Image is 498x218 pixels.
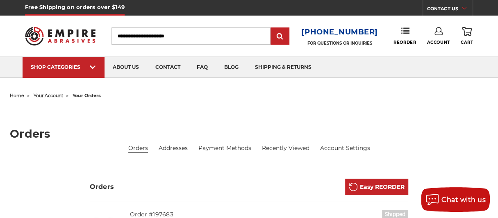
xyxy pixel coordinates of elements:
a: Addresses [159,144,188,152]
a: Recently Viewed [262,144,309,152]
h3: Orders [90,182,114,192]
h1: Orders [10,128,488,139]
a: Order #197683 [130,211,173,218]
a: Easy REORDER [345,179,408,195]
span: Reorder [393,40,416,45]
div: SHOP CATEGORIES [31,64,96,70]
a: Reorder [393,27,416,45]
span: Chat with us [441,196,486,204]
a: faq [189,57,216,78]
a: Account Settings [320,144,370,152]
a: Payment Methods [198,144,251,152]
a: [PHONE_NUMBER] [301,26,378,38]
span: Cart [461,40,473,45]
li: Orders [128,144,148,153]
a: blog [216,57,247,78]
a: contact [147,57,189,78]
a: home [10,93,24,98]
a: your account [34,93,63,98]
img: Empire Abrasives [25,22,96,50]
a: shipping & returns [247,57,320,78]
span: your orders [73,93,101,98]
a: CONTACT US [427,4,473,16]
span: Account [427,40,450,45]
p: FOR QUESTIONS OR INQUIRIES [301,41,378,46]
button: Chat with us [421,187,490,212]
a: about us [105,57,147,78]
input: Submit [272,28,288,45]
a: Cart [461,27,473,45]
